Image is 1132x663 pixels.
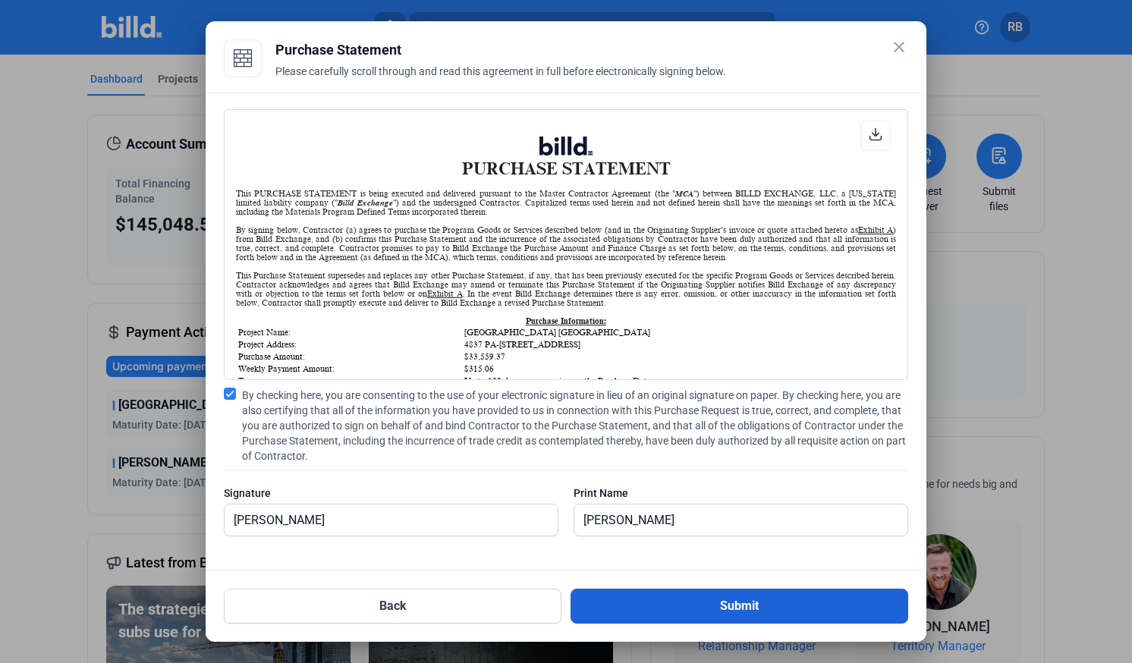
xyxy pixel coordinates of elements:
[275,39,908,61] div: Purchase Statement
[236,225,896,262] div: By signing below, Contractor (a) agrees to purchase the Program Goods or Services described below...
[225,504,541,536] input: Signature
[275,64,908,97] div: Please carefully scroll through and read this agreement in full before electronically signing below.
[464,375,895,386] td: Up to 120 days, commencing on the Purchase Date
[858,225,893,234] u: Exhibit A
[427,289,463,298] u: Exhibit A
[224,589,561,624] button: Back
[890,38,908,56] mat-icon: close
[224,485,558,501] div: Signature
[464,351,895,362] td: $33,559.37
[574,504,891,536] input: Print Name
[236,271,896,307] div: This Purchase Statement supersedes and replaces any other Purchase Statement, if any, that has be...
[237,339,462,350] td: Project Address:
[464,363,895,374] td: $315.06
[338,198,393,207] i: Billd Exchange
[675,189,693,198] i: MCA
[574,485,908,501] div: Print Name
[464,327,895,338] td: [GEOGRAPHIC_DATA] [GEOGRAPHIC_DATA]
[236,189,896,216] div: This PURCHASE STATEMENT is being executed and delivered pursuant to the Master Contractor Agreeme...
[237,363,462,374] td: Weekly Payment Amount:
[237,375,462,386] td: Term:
[464,339,895,350] td: 4837 PA-[STREET_ADDRESS]
[526,316,606,325] u: Purchase Information:
[242,388,908,463] span: By checking here, you are consenting to the use of your electronic signature in lieu of an origin...
[236,137,896,178] h1: PURCHASE STATEMENT
[237,351,462,362] td: Purchase Amount:
[571,589,908,624] button: Submit
[237,327,462,338] td: Project Name:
